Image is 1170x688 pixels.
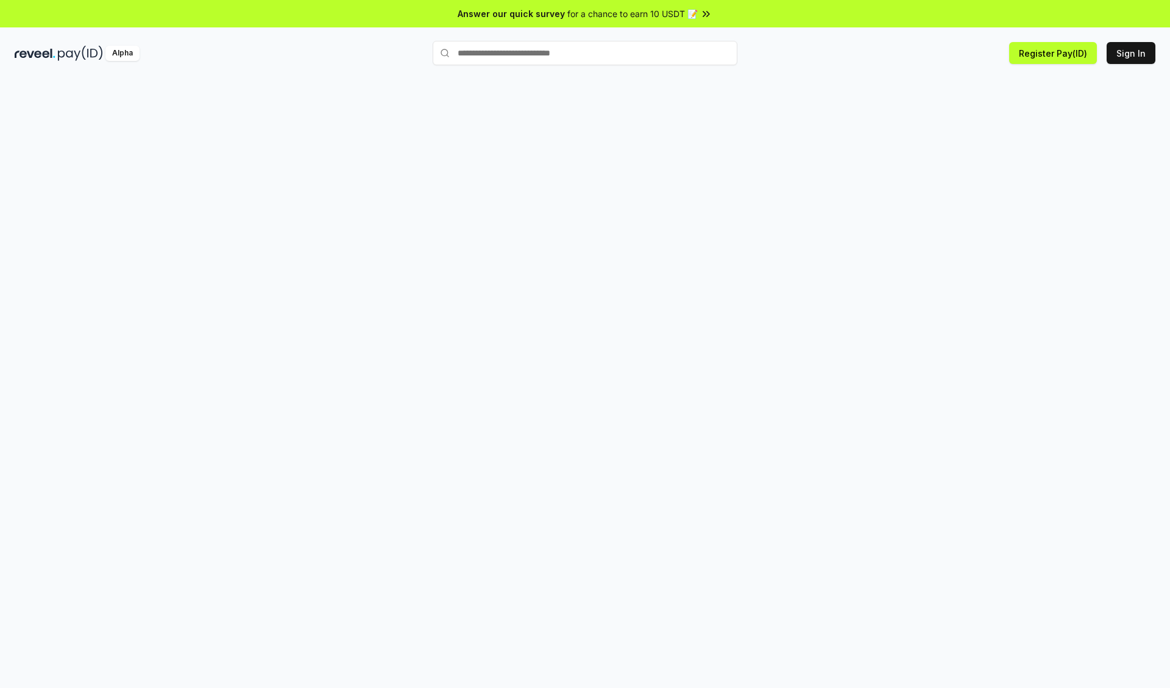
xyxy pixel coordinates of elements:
button: Sign In [1107,42,1155,64]
img: reveel_dark [15,46,55,61]
button: Register Pay(ID) [1009,42,1097,64]
span: for a chance to earn 10 USDT 📝 [567,7,698,20]
img: pay_id [58,46,103,61]
div: Alpha [105,46,140,61]
span: Answer our quick survey [458,7,565,20]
